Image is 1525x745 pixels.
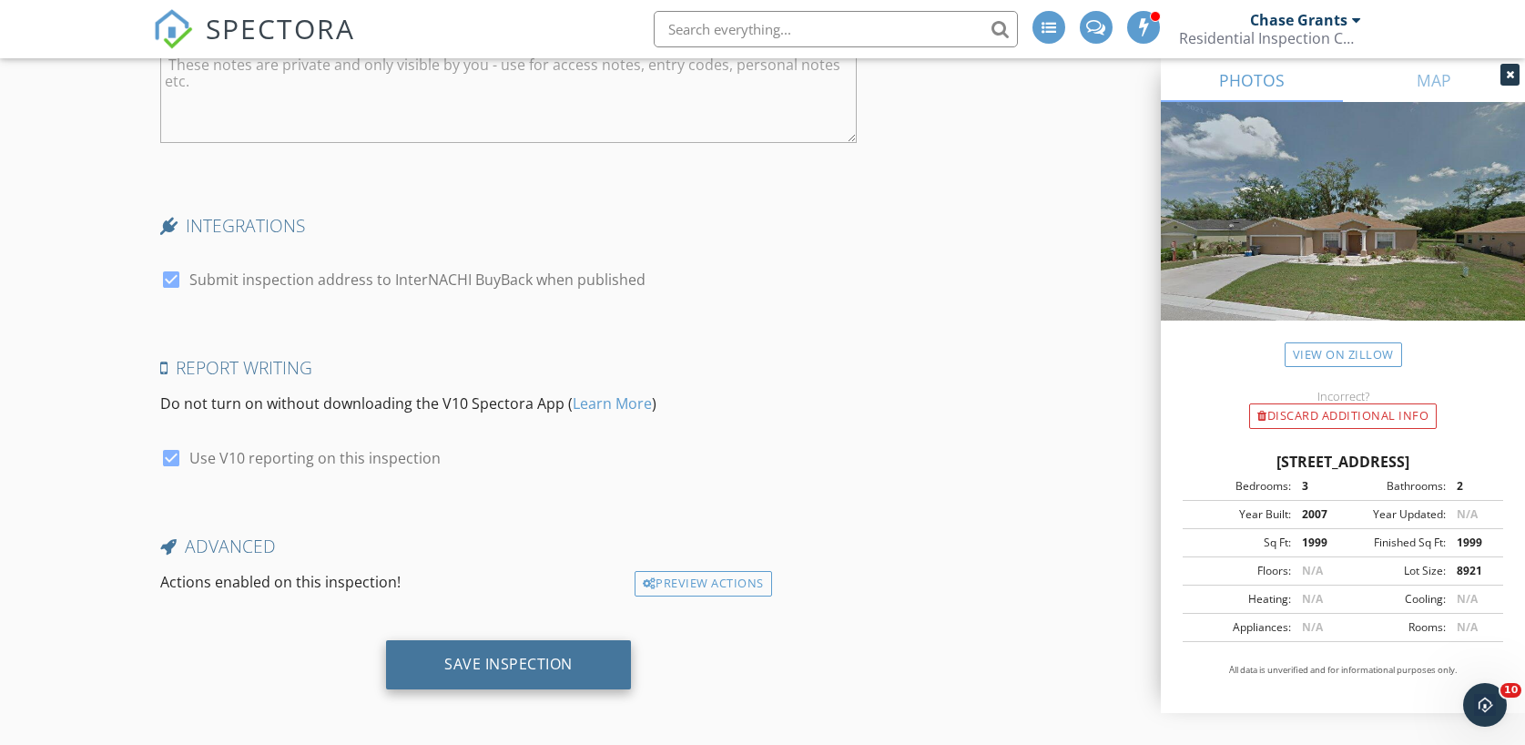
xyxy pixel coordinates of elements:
p: All data is unverified and for informational purposes only. [1183,664,1503,677]
div: [STREET_ADDRESS] [1183,451,1503,473]
div: Bedrooms: [1188,478,1291,495]
p: Do not turn on without downloading the V10 Spectora App ( ) [160,393,858,414]
input: Search everything... [654,11,1018,47]
span: N/A [1457,506,1478,522]
label: Submit inspection address to InterNACHI BuyBack when published [189,270,646,289]
a: MAP [1343,58,1525,102]
div: Incorrect? [1161,389,1525,403]
h4: Advanced [160,535,858,558]
a: SPECTORA [153,25,355,63]
textarea: Internal Notes [160,52,858,143]
div: Year Built: [1188,506,1291,523]
img: The Best Home Inspection Software - Spectora [153,9,193,49]
div: Lot Size: [1343,563,1446,579]
span: 10 [1500,683,1521,698]
div: Rooms: [1343,619,1446,636]
div: Residential Inspection Consultants [1179,29,1361,47]
div: 8921 [1446,563,1498,579]
div: 2 [1446,478,1498,495]
span: N/A [1302,563,1323,578]
div: Bathrooms: [1343,478,1446,495]
h4: INTEGRATIONS [160,214,858,238]
span: N/A [1457,619,1478,635]
div: Preview Actions [635,571,772,597]
div: 1999 [1446,535,1498,551]
div: Chase Grants [1250,11,1347,29]
h4: Report Writing [160,356,858,380]
a: PHOTOS [1161,58,1343,102]
div: 1999 [1291,535,1343,551]
div: Actions enabled on this inspection! [153,571,627,597]
span: N/A [1457,591,1478,607]
div: Floors: [1188,563,1291,579]
div: Sq Ft: [1188,535,1291,551]
div: Finished Sq Ft: [1343,535,1446,551]
span: N/A [1302,591,1323,607]
span: N/A [1302,619,1323,635]
img: streetview [1161,102,1525,364]
div: Cooling: [1343,591,1446,607]
span: SPECTORA [206,9,355,47]
div: 2007 [1291,506,1343,523]
div: 3 [1291,478,1343,495]
div: Heating: [1188,591,1291,607]
div: Save Inspection [444,655,573,673]
iframe: Intercom live chat [1463,683,1507,727]
div: Appliances: [1188,619,1291,636]
a: View on Zillow [1285,342,1402,367]
a: Learn More [573,393,652,413]
div: Year Updated: [1343,506,1446,523]
div: Discard Additional info [1249,403,1437,429]
label: Use V10 reporting on this inspection [189,449,441,467]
